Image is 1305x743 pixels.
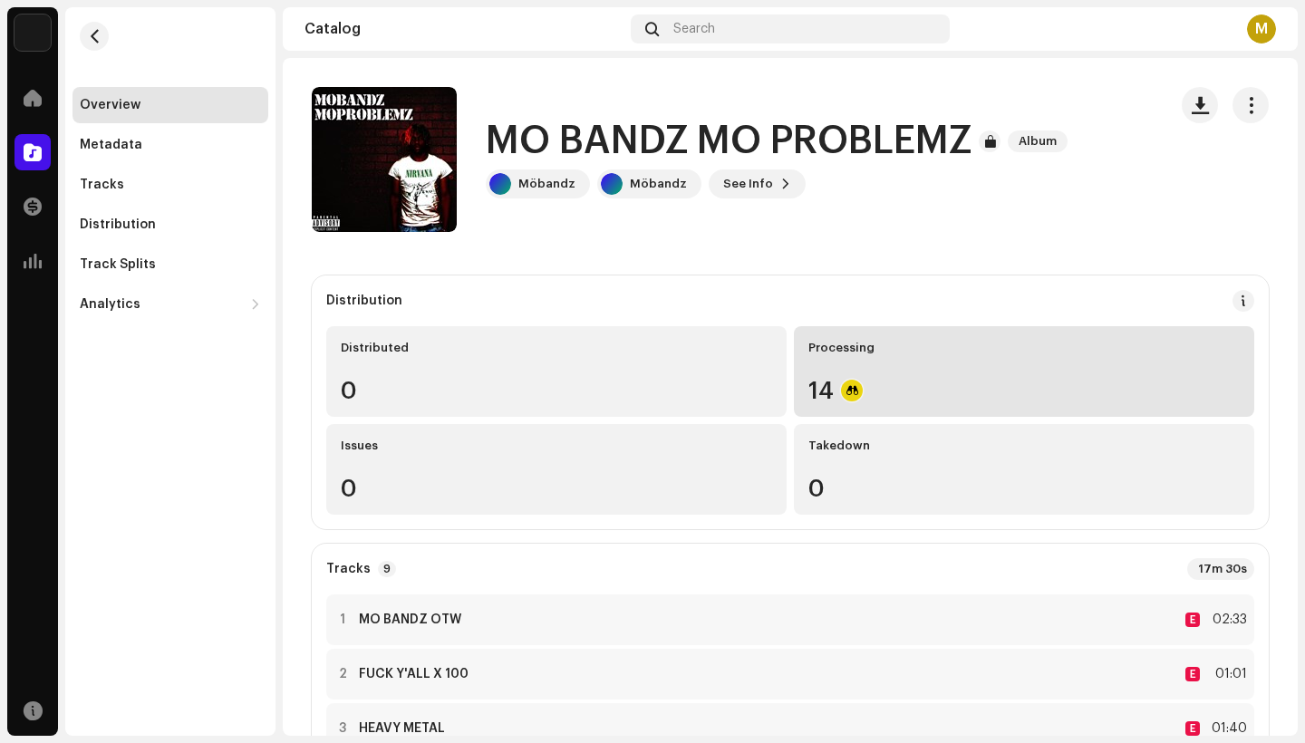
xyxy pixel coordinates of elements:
[80,98,140,112] div: Overview
[723,166,773,202] span: See Info
[709,169,806,198] button: See Info
[1207,663,1247,685] div: 01:01
[341,341,772,355] div: Distributed
[808,439,1240,453] div: Takedown
[80,138,142,152] div: Metadata
[14,14,51,51] img: 190830b2-3b53-4b0d-992c-d3620458de1d
[359,667,469,681] strong: FUCK Y'ALL X 100
[1207,609,1247,631] div: 02:33
[486,121,971,162] h1: MO BANDZ MO PROBLEMZ
[1185,613,1200,627] div: E
[1185,721,1200,736] div: E
[326,294,402,308] div: Distribution
[1207,718,1247,739] div: 01:40
[359,613,461,627] strong: MO BANDZ OTW
[80,217,156,232] div: Distribution
[341,439,772,453] div: Issues
[80,257,156,272] div: Track Splits
[630,177,687,191] div: Möbandz
[1247,14,1276,43] div: M
[518,177,575,191] div: Möbandz
[72,127,268,163] re-m-nav-item: Metadata
[304,22,623,36] div: Catalog
[326,562,371,576] strong: Tracks
[378,561,396,577] p-badge: 9
[72,87,268,123] re-m-nav-item: Overview
[1008,130,1068,152] span: Album
[80,297,140,312] div: Analytics
[673,22,715,36] span: Search
[72,246,268,283] re-m-nav-item: Track Splits
[359,721,445,736] strong: HEAVY METAL
[72,207,268,243] re-m-nav-item: Distribution
[72,167,268,203] re-m-nav-item: Tracks
[80,178,124,192] div: Tracks
[1187,558,1254,580] div: 17m 30s
[72,286,268,323] re-m-nav-dropdown: Analytics
[1185,667,1200,681] div: E
[808,341,1240,355] div: Processing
